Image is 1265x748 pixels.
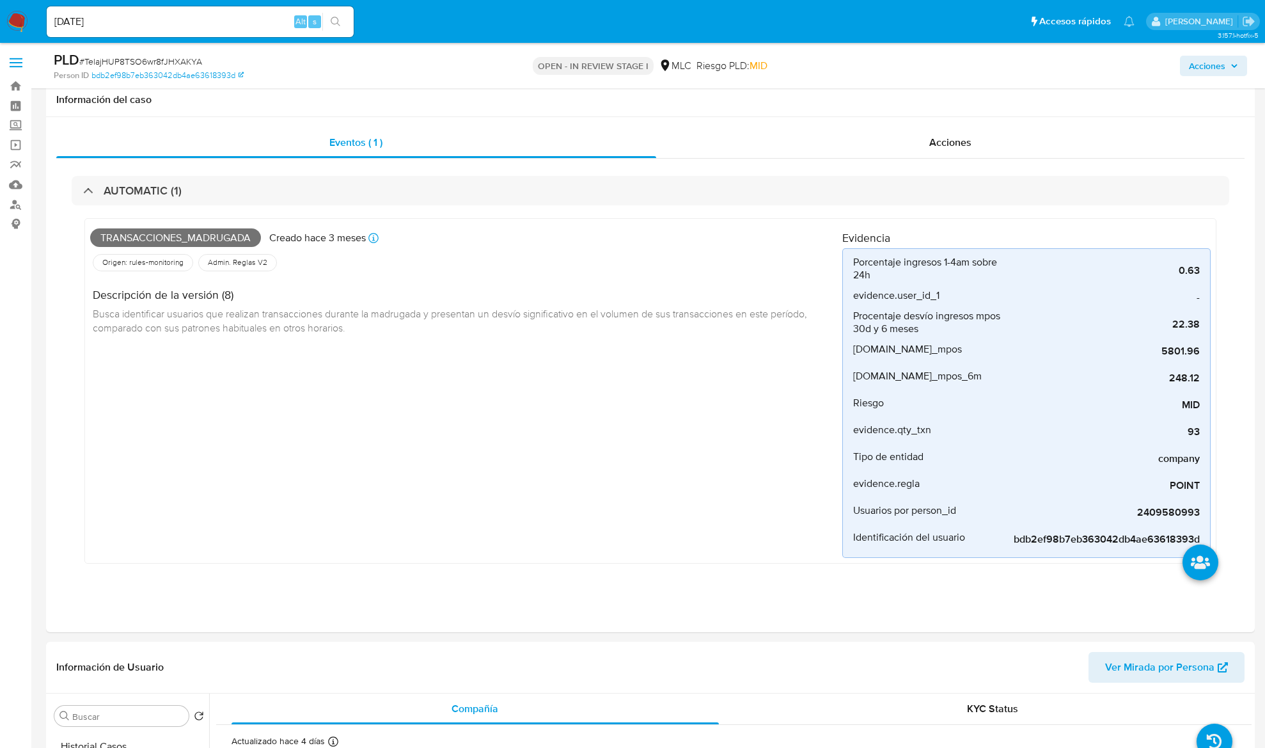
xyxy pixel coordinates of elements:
span: Acciones [1189,56,1225,76]
span: Alt [295,15,306,28]
span: Eventos ( 1 ) [329,135,382,150]
span: # TelajHUP8TSO6wr8fJHXAKYA [79,55,202,68]
p: nicolas.luzardo@mercadolibre.com [1165,15,1237,28]
span: Origen: rules-monitoring [101,257,185,267]
span: Riesgo PLD: [696,59,767,73]
span: MID [750,58,767,73]
div: AUTOMATIC (1) [72,176,1229,205]
h4: Descripción de la versión (8) [93,288,832,302]
button: Volver al orden por defecto [194,711,204,725]
span: Compañía [452,701,498,716]
input: Buscar usuario o caso... [47,13,354,30]
input: Buscar [72,711,184,722]
span: Admin. Reglas V2 [207,257,269,267]
span: KYC Status [967,701,1018,716]
span: Ver Mirada por Persona [1105,652,1214,683]
span: Accesos rápidos [1039,15,1111,28]
h1: Información del caso [56,93,1245,106]
button: Ver Mirada por Persona [1088,652,1245,683]
p: Actualizado hace 4 días [232,735,325,747]
span: s [313,15,317,28]
p: Creado hace 3 meses [269,231,366,245]
a: Notificaciones [1124,16,1135,27]
span: Busca identificar usuarios que realizan transacciones durante la madrugada y presentan un desvío ... [93,306,810,335]
a: Salir [1242,15,1255,28]
button: Buscar [59,711,70,721]
div: MLC [659,59,691,73]
a: bdb2ef98b7eb363042db4ae63618393d [91,70,244,81]
button: search-icon [322,13,349,31]
h3: AUTOMATIC (1) [104,184,182,198]
b: Person ID [54,70,89,81]
span: Acciones [929,135,971,150]
h1: Información de Usuario [56,661,164,674]
p: OPEN - IN REVIEW STAGE I [533,57,654,75]
button: Acciones [1180,56,1247,76]
span: Transacciones_madrugada [90,228,261,248]
b: PLD [54,49,79,70]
